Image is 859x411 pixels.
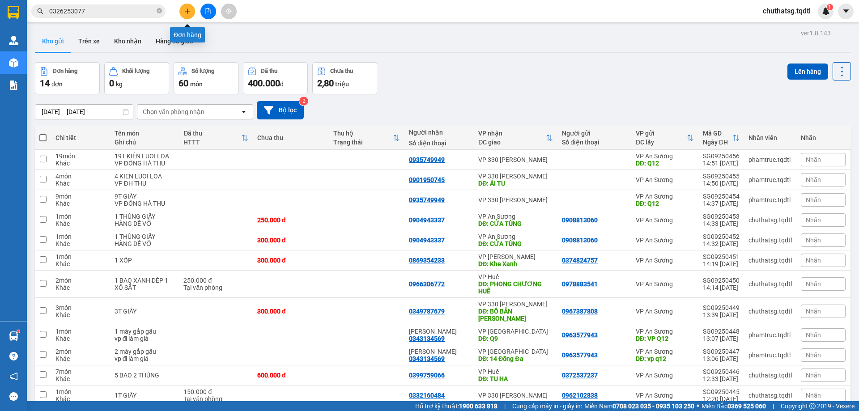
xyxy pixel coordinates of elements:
span: Cung cấp máy in - giấy in: [512,401,582,411]
img: solution-icon [9,81,18,90]
span: 250.000 [38,51,70,60]
div: VP 330 [PERSON_NAME] [478,392,553,399]
div: VP Huế [478,368,553,375]
div: Khác [55,284,105,291]
span: 0908813060 [4,27,53,37]
span: Nhãn [806,392,821,399]
th: Toggle SortBy [329,126,405,150]
div: VP 330 [PERSON_NAME] [478,196,553,203]
div: SG09250449 [703,304,740,311]
div: chuthatsg.tqdtl [748,372,792,379]
span: question-circle [9,352,18,360]
div: DĐ: PHONG CHƯƠNG HUẾ [478,280,553,295]
div: phamtruc.tqdtl [748,196,792,203]
sup: 1 [827,4,833,10]
div: VP gửi [636,130,687,137]
input: Tìm tên, số ĐT hoặc mã đơn [49,6,155,16]
div: phamtruc.tqdtl [748,156,792,163]
strong: 1900 633 818 [459,403,498,410]
div: VP An Sương [636,176,694,183]
th: Toggle SortBy [631,126,698,150]
p: Gửi: [4,6,67,25]
div: Khác [55,180,105,187]
div: chuthatsg.tqdtl [748,216,792,224]
div: VP An Sương [478,213,553,220]
div: SG09250445 [703,388,740,395]
div: 3 món [55,304,105,311]
div: ĐC lấy [636,139,687,146]
div: 0935749949 [409,156,445,163]
div: chuthatsg.tqdtl [748,280,792,288]
div: DĐ: Q9 [478,335,553,342]
div: DĐ: CỬA TÙNG [478,240,553,247]
div: 1 THÙNG GIẤY [115,213,175,220]
span: Nhãn [806,308,821,315]
div: 0904943337 [409,237,445,244]
div: Chưa thu [257,134,324,141]
sup: 2 [299,97,308,106]
div: phamtruc.tqdtl [748,176,792,183]
div: 1 XỐP [115,257,175,264]
div: SG09250448 [703,328,740,335]
div: VP An Sương [636,280,694,288]
div: Thu hộ [333,130,393,137]
div: 150.000 đ [183,388,248,395]
div: 1 món [55,388,105,395]
div: VP [GEOGRAPHIC_DATA] [478,328,553,335]
span: 400.000 [248,78,280,89]
div: chuthatsg.tqdtl [748,392,792,399]
div: 250.000 đ [183,277,248,284]
button: Đơn hàng14đơn [35,62,100,94]
span: caret-down [842,7,850,15]
div: Tại văn phòng [183,395,248,403]
div: Khác [55,160,105,167]
div: 1T GIẤY [115,392,175,399]
div: 1 THÙNG GIẤY [115,233,175,240]
div: phamtruc.tqdtl [748,352,792,359]
div: DĐ: ÁI TU [478,180,553,187]
div: Chưa thu [330,68,353,74]
div: 14:32 [DATE] [703,240,740,247]
div: 9T GIẤY [115,193,175,200]
div: SG09250456 [703,153,740,160]
button: aim [221,4,237,19]
div: VP An Sương [636,257,694,264]
div: SG09250455 [703,173,740,180]
div: 2 máy gắp gấu [115,348,175,355]
div: Tại văn phòng [183,284,248,291]
div: chuthatsg.tqdtl [748,308,792,315]
div: 250.000 đ [257,216,324,224]
div: Tên món [115,130,175,137]
div: Khác [55,220,105,227]
div: 1 món [55,213,105,220]
div: 0901950745 [409,176,445,183]
div: VP An Sương [636,153,694,160]
div: 0967387808 [562,308,598,315]
div: ĐC giao [478,139,546,146]
div: Khác [55,240,105,247]
div: 14:33 [DATE] [703,220,740,227]
div: 4 KIEN LUOI LOA [115,173,175,180]
div: 600.000 đ [257,372,324,379]
div: SG09250451 [703,253,740,260]
div: VP 330 [PERSON_NAME] [478,301,553,308]
img: icon-new-feature [822,7,830,15]
div: 1 BAO XANH DÉP 1 XÔ SẮT [115,277,175,291]
div: VP 330 [PERSON_NAME] [478,173,553,180]
span: | [773,401,774,411]
div: VP An Sương [636,392,694,399]
span: CỬA TÙNG [85,37,127,47]
button: file-add [200,4,216,19]
div: Số điện thoại [409,140,469,147]
span: aim [225,8,232,14]
div: 14:14 [DATE] [703,284,740,291]
button: Số lượng60món [174,62,238,94]
div: Ghi chú [115,139,175,146]
div: HÀNG DỄ VỠ [115,240,175,247]
p: Nhận: [68,5,131,25]
span: 0904943337 [68,26,117,36]
div: DĐ: BỒ BẢN TRIỆU TRẠCH TRIỆU PHONG [478,308,553,322]
div: 1 máy gắp gấu [115,328,175,335]
div: 0372537237 [562,372,598,379]
div: 2 món [55,277,105,284]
